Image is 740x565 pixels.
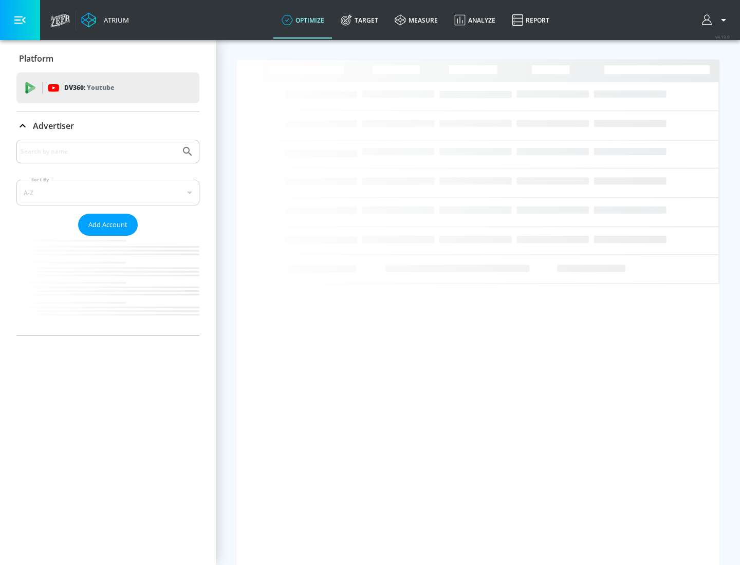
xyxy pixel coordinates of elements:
div: Platform [16,44,199,73]
div: A-Z [16,180,199,205]
span: Add Account [88,219,127,231]
div: Atrium [100,15,129,25]
p: DV360: [64,82,114,93]
button: Add Account [78,214,138,236]
p: Platform [19,53,53,64]
a: Report [504,2,558,39]
p: Advertiser [33,120,74,131]
input: Search by name [21,145,176,158]
a: optimize [273,2,332,39]
div: Advertiser [16,140,199,335]
a: Target [332,2,386,39]
p: Youtube [87,82,114,93]
label: Sort By [29,176,51,183]
span: v 4.19.0 [715,34,730,40]
div: DV360: Youtube [16,72,199,103]
a: measure [386,2,446,39]
nav: list of Advertiser [16,236,199,335]
div: Advertiser [16,111,199,140]
a: Atrium [81,12,129,28]
a: Analyze [446,2,504,39]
